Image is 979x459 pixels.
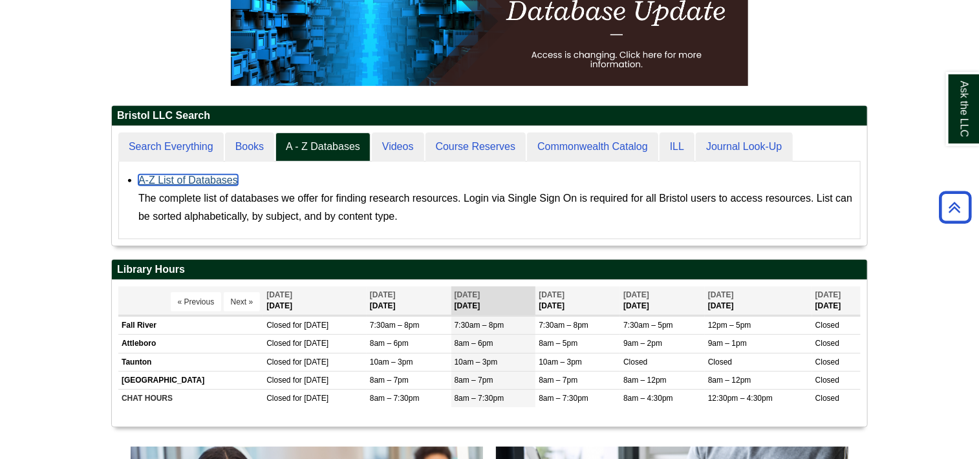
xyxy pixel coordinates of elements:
[527,133,658,162] a: Commonwealth Catalog
[370,290,396,299] span: [DATE]
[263,286,367,315] th: [DATE]
[455,358,498,367] span: 10am – 3pm
[708,321,751,330] span: 12pm – 5pm
[138,189,854,226] div: The complete list of databases we offer for finding research resources. Login via Single Sign On ...
[370,376,409,385] span: 8am – 7pm
[266,394,290,403] span: Closed
[118,133,224,162] a: Search Everything
[367,286,451,315] th: [DATE]
[266,290,292,299] span: [DATE]
[293,358,328,367] span: for [DATE]
[224,292,261,312] button: Next »
[539,394,588,403] span: 8am – 7:30pm
[455,321,504,330] span: 7:30am – 8pm
[535,286,620,315] th: [DATE]
[266,339,290,348] span: Closed
[708,290,734,299] span: [DATE]
[266,321,290,330] span: Closed
[815,321,839,330] span: Closed
[370,339,409,348] span: 8am – 6pm
[425,133,526,162] a: Course Reserves
[455,394,504,403] span: 8am – 7:30pm
[118,371,263,389] td: [GEOGRAPHIC_DATA]
[293,394,328,403] span: for [DATE]
[112,106,867,126] h2: Bristol LLC Search
[815,376,839,385] span: Closed
[623,339,662,348] span: 9am – 2pm
[623,321,673,330] span: 7:30am – 5pm
[620,286,705,315] th: [DATE]
[623,358,647,367] span: Closed
[660,133,694,162] a: ILL
[275,133,371,162] a: A - Z Databases
[370,358,413,367] span: 10am – 3pm
[705,286,812,315] th: [DATE]
[708,376,751,385] span: 8am – 12pm
[118,353,263,371] td: Taunton
[293,376,328,385] span: for [DATE]
[118,317,263,335] td: Fall River
[293,321,328,330] span: for [DATE]
[815,358,839,367] span: Closed
[815,339,839,348] span: Closed
[696,133,792,162] a: Journal Look-Up
[812,286,861,315] th: [DATE]
[815,290,841,299] span: [DATE]
[138,175,238,186] a: A-Z List of Databases
[539,376,577,385] span: 8am – 7pm
[112,260,867,280] h2: Library Hours
[455,290,480,299] span: [DATE]
[455,376,493,385] span: 8am – 7pm
[623,394,673,403] span: 8am – 4:30pm
[372,133,424,162] a: Videos
[225,133,274,162] a: Books
[708,358,732,367] span: Closed
[455,339,493,348] span: 8am – 6pm
[539,290,565,299] span: [DATE]
[171,292,222,312] button: « Previous
[293,339,328,348] span: for [DATE]
[539,321,588,330] span: 7:30am – 8pm
[623,290,649,299] span: [DATE]
[815,394,839,403] span: Closed
[118,389,263,407] td: CHAT HOURS
[370,394,420,403] span: 8am – 7:30pm
[539,339,577,348] span: 8am – 5pm
[623,376,667,385] span: 8am – 12pm
[539,358,582,367] span: 10am – 3pm
[118,335,263,353] td: Attleboro
[370,321,420,330] span: 7:30am – 8pm
[451,286,536,315] th: [DATE]
[266,376,290,385] span: Closed
[708,394,773,403] span: 12:30pm – 4:30pm
[708,339,747,348] span: 9am – 1pm
[934,198,976,216] a: Back to Top
[266,358,290,367] span: Closed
